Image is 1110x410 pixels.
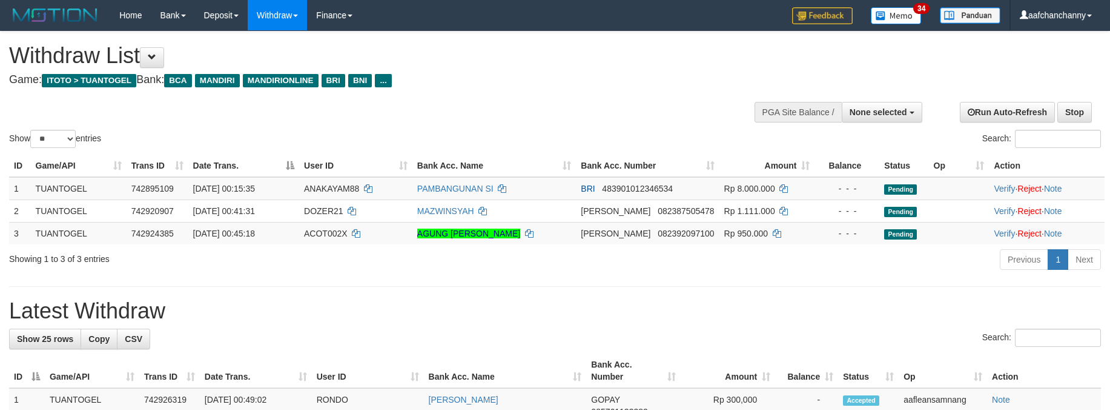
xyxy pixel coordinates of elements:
[658,229,714,238] span: Copy 082392097100 to clipboard
[417,184,494,193] a: PAMBANGUNAN SI
[31,200,127,222] td: TUANTOGEL
[994,184,1015,193] a: Verify
[9,329,81,349] a: Show 25 rows
[989,222,1105,244] td: · ·
[581,184,595,193] span: BRI
[1017,229,1042,238] a: Reject
[9,200,31,222] td: 2
[322,74,345,87] span: BRI
[17,334,73,344] span: Show 25 rows
[591,395,619,405] span: GOPAY
[117,329,150,349] a: CSV
[424,354,587,388] th: Bank Acc. Name: activate to sort column ascending
[312,354,424,388] th: User ID: activate to sort column ascending
[982,130,1101,148] label: Search:
[88,334,110,344] span: Copy
[994,229,1015,238] a: Verify
[929,155,989,177] th: Op: activate to sort column ascending
[164,74,191,87] span: BCA
[960,102,1055,123] a: Run Auto-Refresh
[940,7,1000,24] img: panduan.png
[913,3,930,14] span: 34
[838,354,899,388] th: Status: activate to sort column ascending
[412,155,576,177] th: Bank Acc. Name: activate to sort column ascending
[602,184,673,193] span: Copy 483901012346534 to clipboard
[581,206,650,216] span: [PERSON_NAME]
[884,207,917,217] span: Pending
[131,184,174,193] span: 742895109
[755,102,842,123] div: PGA Site Balance /
[1044,184,1062,193] a: Note
[131,206,174,216] span: 742920907
[843,395,879,406] span: Accepted
[193,229,255,238] span: [DATE] 00:45:18
[989,155,1105,177] th: Action
[681,354,775,388] th: Amount: activate to sort column ascending
[9,44,728,68] h1: Withdraw List
[724,184,775,193] span: Rp 8.000.000
[987,354,1101,388] th: Action
[581,229,650,238] span: [PERSON_NAME]
[1068,249,1101,270] a: Next
[1048,249,1068,270] a: 1
[1057,102,1092,123] a: Stop
[719,155,815,177] th: Amount: activate to sort column ascending
[1017,206,1042,216] a: Reject
[304,229,348,238] span: ACOT002X
[125,334,142,344] span: CSV
[195,74,240,87] span: MANDIRI
[375,74,391,87] span: ...
[193,206,255,216] span: [DATE] 00:41:31
[576,155,719,177] th: Bank Acc. Number: activate to sort column ascending
[992,395,1010,405] a: Note
[899,354,987,388] th: Op: activate to sort column ascending
[200,354,312,388] th: Date Trans.: activate to sort column ascending
[188,155,299,177] th: Date Trans.: activate to sort column descending
[1044,229,1062,238] a: Note
[31,155,127,177] th: Game/API: activate to sort column ascending
[42,74,136,87] span: ITOTO > TUANTOGEL
[348,74,372,87] span: BNI
[792,7,853,24] img: Feedback.jpg
[775,354,838,388] th: Balance: activate to sort column ascending
[127,155,188,177] th: Trans ID: activate to sort column ascending
[989,200,1105,222] td: · ·
[9,155,31,177] th: ID
[982,329,1101,347] label: Search:
[304,206,343,216] span: DOZER21
[814,155,879,177] th: Balance
[842,102,922,123] button: None selected
[724,229,768,238] span: Rp 950.000
[9,248,454,265] div: Showing 1 to 3 of 3 entries
[819,227,874,240] div: - - -
[9,130,101,148] label: Show entries
[45,354,139,388] th: Game/API: activate to sort column ascending
[1017,184,1042,193] a: Reject
[994,206,1015,216] a: Verify
[819,183,874,195] div: - - -
[417,206,474,216] a: MAZWINSYAH
[304,184,359,193] span: ANAKAYAM88
[9,177,31,200] td: 1
[1015,329,1101,347] input: Search:
[586,354,681,388] th: Bank Acc. Number: activate to sort column ascending
[1000,249,1048,270] a: Previous
[724,206,775,216] span: Rp 1.111.000
[819,205,874,217] div: - - -
[243,74,319,87] span: MANDIRIONLINE
[9,222,31,244] td: 3
[299,155,412,177] th: User ID: activate to sort column ascending
[884,229,917,240] span: Pending
[9,354,45,388] th: ID: activate to sort column descending
[31,177,127,200] td: TUANTOGEL
[9,6,101,24] img: MOTION_logo.png
[879,155,928,177] th: Status
[871,7,922,24] img: Button%20Memo.svg
[884,184,917,195] span: Pending
[9,74,728,86] h4: Game: Bank:
[30,130,76,148] select: Showentries
[131,229,174,238] span: 742924385
[139,354,200,388] th: Trans ID: activate to sort column ascending
[1015,130,1101,148] input: Search:
[417,229,520,238] a: AGUNG [PERSON_NAME]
